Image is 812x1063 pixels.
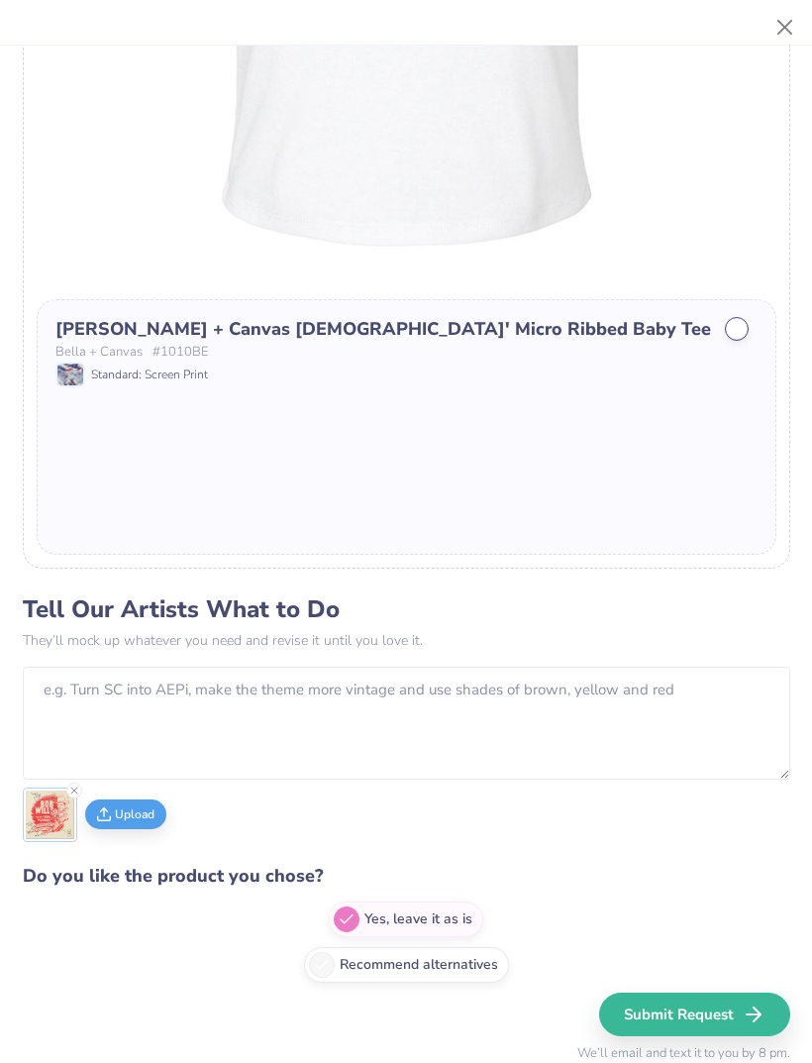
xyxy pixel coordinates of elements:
[23,630,790,651] p: They’ll mock up whatever you need and revise it until you love it.
[304,947,509,983] label: Recommend alternatives
[57,364,83,385] img: Standard: Screen Print
[85,799,166,829] button: Upload
[766,9,804,47] button: Close
[55,343,143,363] span: Bella + Canvas
[23,862,790,891] h4: Do you like the product you chose?
[599,993,790,1036] button: Submit Request
[91,366,208,383] span: Standard: Screen Print
[329,902,483,937] label: Yes, leave it as is
[23,594,790,624] h3: Tell Our Artists What to Do
[152,343,208,363] span: # 1010BE
[55,316,711,343] div: [PERSON_NAME] + Canvas [DEMOGRAPHIC_DATA]' Micro Ribbed Baby Tee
